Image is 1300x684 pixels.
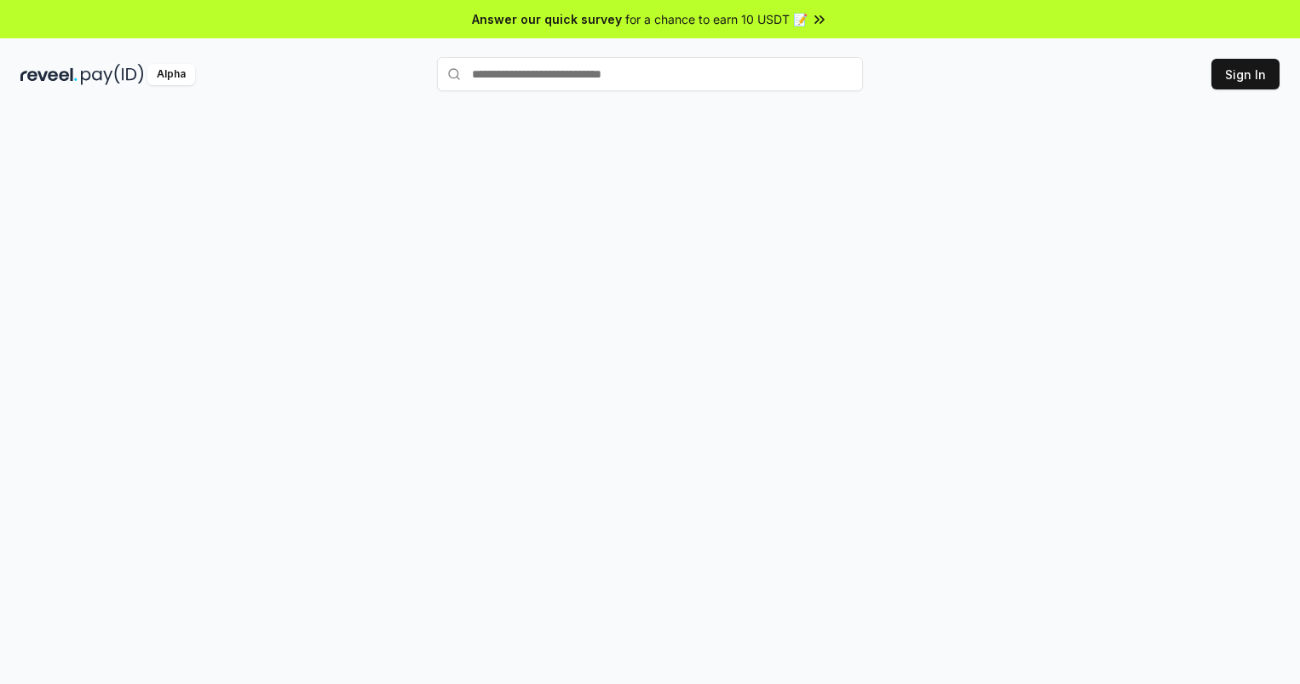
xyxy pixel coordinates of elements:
button: Sign In [1211,59,1280,89]
span: Answer our quick survey [472,10,622,28]
span: for a chance to earn 10 USDT 📝 [625,10,808,28]
div: Alpha [147,64,195,85]
img: pay_id [81,64,144,85]
img: reveel_dark [20,64,78,85]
